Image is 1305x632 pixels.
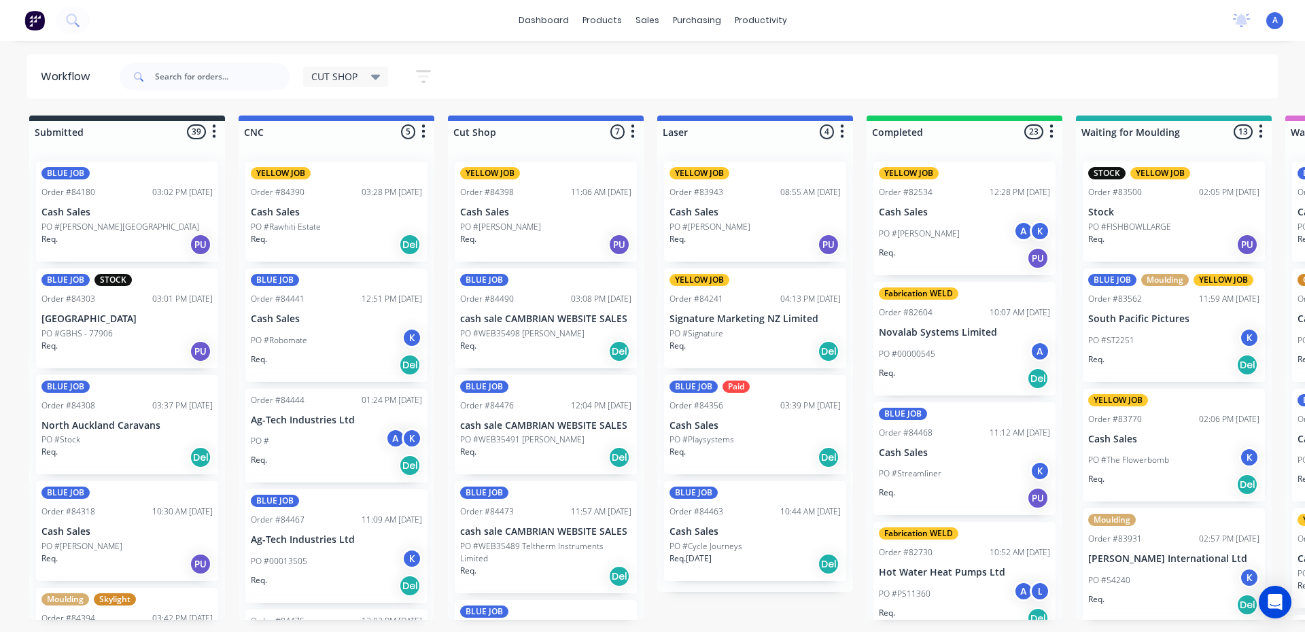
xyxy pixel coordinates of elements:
div: PU [818,234,839,256]
p: Req. [1088,593,1104,605]
div: Order #84308 [41,400,95,412]
div: 03:08 PM [DATE] [571,293,631,305]
div: MouldingOrder #8393102:57 PM [DATE][PERSON_NAME] International LtdPO #54240KReq.Del [1083,508,1265,622]
div: BLUE JOBOrder #8444112:51 PM [DATE]Cash SalesPO #RobomateKReq.Del [245,268,428,382]
p: PO #[PERSON_NAME] [669,221,750,233]
div: YELLOW JOB [1130,167,1190,179]
p: Req. [669,340,686,352]
p: PO #54240 [1088,574,1130,586]
div: Order #84463 [669,506,723,518]
p: Req. [41,446,58,458]
p: Req. [879,367,895,379]
div: 12:51 PM [DATE] [362,293,422,305]
div: purchasing [666,10,728,31]
div: 11:09 AM [DATE] [362,514,422,526]
div: BLUE JOBOrder #8431810:30 AM [DATE]Cash SalesPO #[PERSON_NAME]Req.PU [36,481,218,581]
div: 02:06 PM [DATE] [1199,413,1259,425]
div: BLUE JOB [41,381,90,393]
img: Factory [24,10,45,31]
p: Req. [1088,233,1104,245]
div: YELLOW JOBOrder #8253412:28 PM [DATE]Cash SalesPO #[PERSON_NAME]AKReq.PU [873,162,1056,275]
div: A [1013,221,1034,241]
div: Skylight [94,593,136,605]
div: Fabrication WELDOrder #8260410:07 AM [DATE]Novalab Systems LimitedPO #00000545AReq.Del [873,282,1056,396]
div: Order #84303 [41,293,95,305]
div: Del [399,234,421,256]
p: Req. [41,233,58,245]
div: 03:02 PM [DATE] [152,186,213,198]
p: Cash Sales [41,526,213,538]
div: PU [190,234,211,256]
p: Stock [1088,207,1259,218]
div: A [1030,341,1050,362]
p: Cash Sales [669,420,841,432]
p: PO #[PERSON_NAME][GEOGRAPHIC_DATA] [41,221,199,233]
p: PO #[PERSON_NAME] [879,228,960,240]
div: K [1239,447,1259,468]
p: PO #PS11360 [879,588,930,600]
div: BLUE JOB [251,274,299,286]
p: Req. [251,353,267,366]
div: 03:28 PM [DATE] [362,186,422,198]
div: productivity [728,10,794,31]
p: cash sale CAMBRIAN WEBSITE SALES [460,526,631,538]
p: Hot Water Heat Pumps Ltd [879,567,1050,578]
div: Order #84490 [460,293,514,305]
div: Order #84318 [41,506,95,518]
p: PO #Stock [41,434,80,446]
div: BLUE JOBOrder #8446310:44 AM [DATE]Cash SalesPO #Cycle JourneysReq.[DATE]Del [664,481,846,581]
p: [PERSON_NAME] International Ltd [1088,553,1259,565]
div: 03:01 PM [DATE] [152,293,213,305]
p: Req. [879,487,895,499]
p: PO #[PERSON_NAME] [41,540,122,552]
div: STOCKYELLOW JOBOrder #8350002:05 PM [DATE]StockPO #FISHBOWLLARGEReq.PU [1083,162,1265,262]
p: Req. [460,233,476,245]
p: PO #Cycle Journeys [669,540,742,552]
div: Workflow [41,69,97,85]
div: sales [629,10,666,31]
p: Req. [251,454,267,466]
div: Order #83500 [1088,186,1142,198]
p: Ag-Tech Industries Ltd [251,415,422,426]
div: BLUE JOBOrder #8449003:08 PM [DATE]cash sale CAMBRIAN WEBSITE SALESPO #WEB35498 [PERSON_NAME]Req.Del [455,268,637,368]
div: Del [399,575,421,597]
div: Del [399,455,421,476]
div: A [385,428,406,449]
div: YELLOW JOB [251,167,311,179]
p: PO #ST2251 [1088,334,1134,347]
div: Order #83770 [1088,413,1142,425]
div: BLUE JOB [41,167,90,179]
div: Del [818,446,839,468]
div: 02:57 PM [DATE] [1199,533,1259,545]
div: K [1239,328,1259,348]
div: YELLOW JOB [1088,394,1148,406]
p: Req. [DATE] [669,552,712,565]
div: YELLOW JOBOrder #8377002:06 PM [DATE]Cash SalesPO #The FlowerbombKReq.Del [1083,389,1265,502]
div: Del [608,565,630,587]
p: Req. [669,233,686,245]
div: PU [1027,487,1049,509]
div: PU [190,340,211,362]
p: Req. [251,233,267,245]
p: Req. [41,552,58,565]
p: Cash Sales [460,207,631,218]
div: 10:30 AM [DATE] [152,506,213,518]
div: YELLOW JOB [1194,274,1253,286]
div: BLUE JOBOrder #8446711:09 AM [DATE]Ag-Tech Industries LtdPO #00013505KReq.Del [245,489,428,603]
div: 11:12 AM [DATE] [990,427,1050,439]
div: PU [190,553,211,575]
p: PO #WEB35498 [PERSON_NAME] [460,328,585,340]
div: Order #84394 [41,612,95,625]
div: Del [1027,368,1049,389]
div: BLUE JOBOrder #8430803:37 PM [DATE]North Auckland CaravansPO #StockReq.Del [36,375,218,475]
div: YELLOW JOB [669,167,729,179]
div: YELLOW JOBOrder #8424104:13 PM [DATE]Signature Marketing NZ LimitedPO #SignatureReq.Del [664,268,846,368]
p: cash sale CAMBRIAN WEBSITE SALES [460,313,631,325]
p: PO #Robomate [251,334,307,347]
div: 10:52 AM [DATE] [990,546,1050,559]
p: PO #WEB35491 [PERSON_NAME] [460,434,585,446]
p: Novalab Systems Limited [879,327,1050,338]
div: Del [608,340,630,362]
p: Req. [1088,473,1104,485]
div: Order #84398 [460,186,514,198]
